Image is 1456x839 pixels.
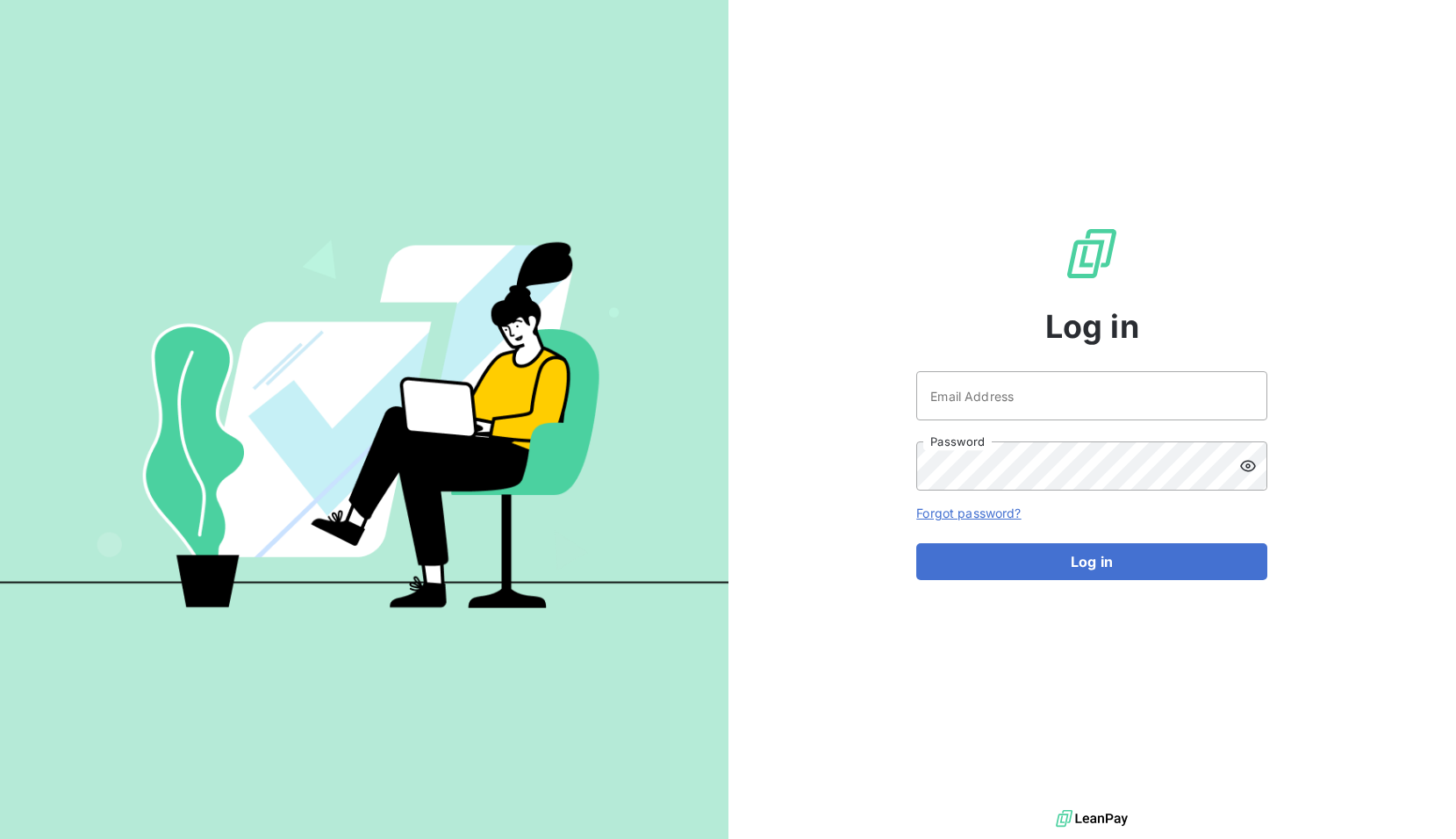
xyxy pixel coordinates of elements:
button: Log in [916,543,1267,580]
a: Forgot password? [916,506,1021,520]
span: Log in [1045,303,1139,350]
img: LeanPay Logo [1064,226,1120,282]
img: logo [1056,806,1128,832]
input: placeholder [916,371,1267,420]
